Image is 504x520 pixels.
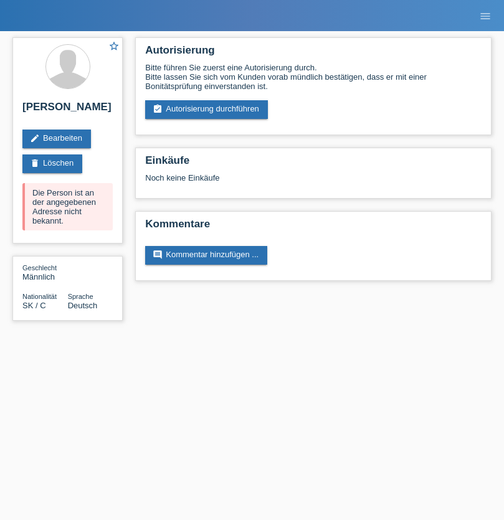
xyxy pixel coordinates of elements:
[145,100,268,119] a: assignment_turned_inAutorisierung durchführen
[145,63,482,91] div: Bitte führen Sie zuerst eine Autorisierung durch. Bitte lassen Sie sich vom Kunden vorab mündlich...
[108,40,120,52] i: star_border
[479,10,492,22] i: menu
[145,246,267,265] a: commentKommentar hinzufügen ...
[153,250,163,260] i: comment
[68,301,98,310] span: Deutsch
[68,293,93,300] span: Sprache
[108,40,120,54] a: star_border
[22,154,82,173] a: deleteLöschen
[30,158,40,168] i: delete
[22,301,46,310] span: Slowakei / C / 10.10.2021
[22,263,68,281] div: Männlich
[145,173,482,192] div: Noch keine Einkäufe
[473,12,498,19] a: menu
[22,293,57,300] span: Nationalität
[145,218,482,237] h2: Kommentare
[153,104,163,114] i: assignment_turned_in
[22,130,91,148] a: editBearbeiten
[22,183,113,230] div: Die Person ist an der angegebenen Adresse nicht bekannt.
[30,133,40,143] i: edit
[145,154,482,173] h2: Einkäufe
[145,44,482,63] h2: Autorisierung
[22,101,113,120] h2: [PERSON_NAME]
[22,264,57,272] span: Geschlecht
